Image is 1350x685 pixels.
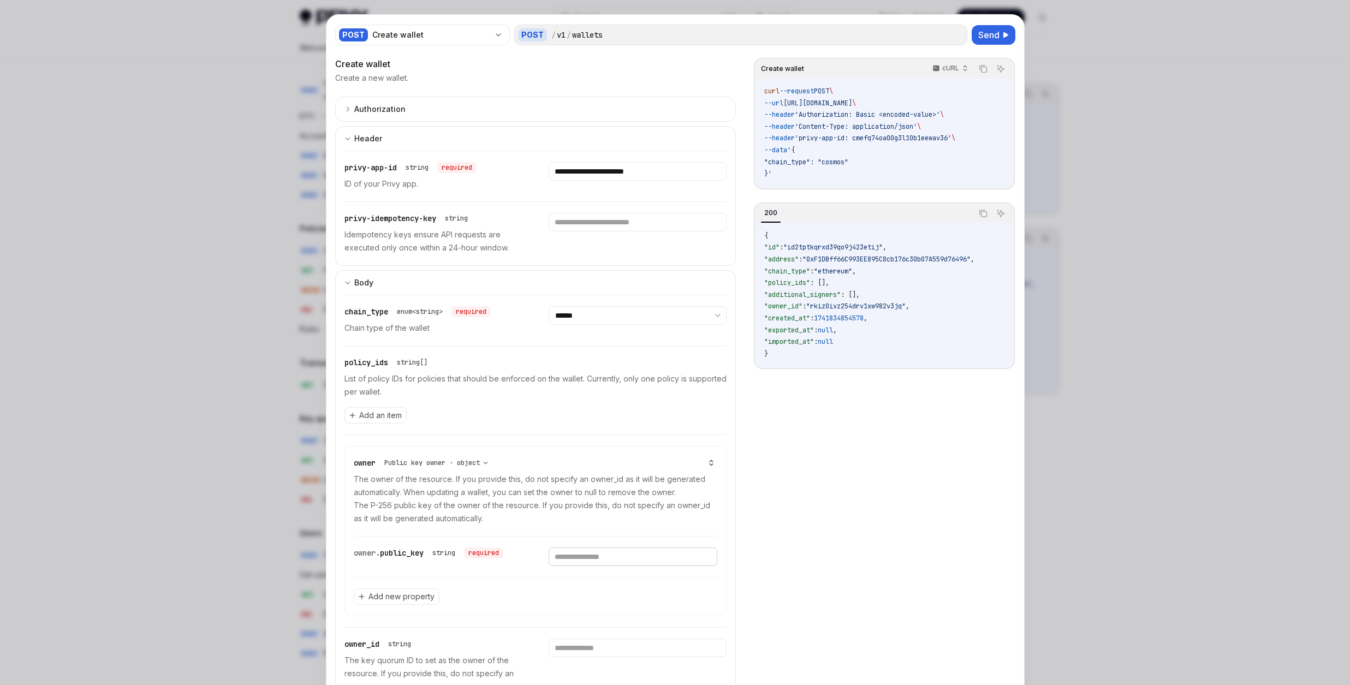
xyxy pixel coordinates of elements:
[783,99,852,108] span: [URL][DOMAIN_NAME]
[335,126,736,151] button: expand input section
[764,134,795,142] span: --header
[764,326,814,335] span: "exported_at"
[780,243,783,252] span: :
[359,410,402,421] span: Add an item
[814,267,852,276] span: "ethereum"
[852,267,856,276] span: ,
[764,278,810,287] span: "policy_ids"
[940,110,944,119] span: \
[354,458,376,468] span: owner
[464,547,503,558] div: required
[814,87,829,96] span: POST
[787,146,795,154] span: '{
[994,206,1008,221] button: Ask AI
[764,337,814,346] span: "imported_at"
[802,302,806,311] span: :
[354,103,406,116] div: Authorization
[764,169,772,178] span: }'
[976,206,990,221] button: Copy the contents from the code block
[764,110,795,119] span: --header
[551,29,556,40] div: /
[764,290,841,299] span: "additional_signers"
[971,255,974,264] span: ,
[344,163,397,172] span: privy-app-id
[764,231,768,240] span: {
[518,28,547,41] div: POST
[833,326,837,335] span: ,
[567,29,571,40] div: /
[764,302,802,311] span: "owner_id"
[764,87,780,96] span: curl
[810,314,814,323] span: :
[344,321,522,335] p: Chain type of the wallet
[764,349,768,358] span: }
[344,177,522,190] p: ID of your Privy app.
[764,158,848,166] span: "chain_type": "cosmos"
[814,314,864,323] span: 1741834854578
[344,372,727,398] p: List of policy IDs for policies that should be enforced on the wallet. Currently, only one policy...
[354,588,439,605] button: Add new property
[344,358,388,367] span: policy_ids
[764,122,795,131] span: --header
[780,87,814,96] span: --request
[994,62,1008,76] button: Ask AI
[795,122,917,131] span: 'Content-Type: application/json'
[829,87,833,96] span: \
[451,306,491,317] div: required
[372,29,490,40] div: Create wallet
[917,122,921,131] span: \
[335,270,736,295] button: expand input section
[437,162,477,173] div: required
[344,213,472,224] div: privy-idempotency-key
[335,73,408,84] p: Create a new wallet.
[795,110,940,119] span: 'Authorization: Basic <encoded-value>'
[841,290,860,299] span: : [],
[972,25,1015,45] button: Send
[368,591,435,602] span: Add new property
[397,358,427,367] div: string[]
[557,29,566,40] div: v1
[951,134,955,142] span: \
[344,639,415,650] div: owner_id
[818,337,833,346] span: null
[397,307,443,316] div: enum<string>
[852,99,856,108] span: \
[806,302,906,311] span: "rkiz0ivz254drv1xw982v3jq"
[354,132,382,145] div: Header
[344,162,477,173] div: privy-app-id
[335,97,736,122] button: expand input section
[926,59,973,78] button: cURL
[864,314,867,323] span: ,
[344,357,432,368] div: policy_ids
[883,243,887,252] span: ,
[761,64,804,73] span: Create wallet
[802,255,971,264] span: "0xF1DBff66C993EE895C8cb176c30b07A559d76496"
[344,213,436,223] span: privy-idempotency-key
[335,23,510,46] button: POSTCreate wallet
[814,337,818,346] span: :
[764,99,783,108] span: --url
[764,267,810,276] span: "chain_type"
[344,306,491,317] div: chain_type
[354,457,493,468] div: owner
[978,28,1000,41] span: Send
[783,243,883,252] span: "id2tptkqrxd39qo9j423etij"
[764,243,780,252] span: "id"
[344,639,379,649] span: owner_id
[380,548,424,558] span: public_key
[388,640,411,648] div: string
[354,548,380,558] span: owner.
[335,57,736,70] div: Create wallet
[572,29,603,40] div: wallets
[344,307,388,317] span: chain_type
[432,549,455,557] div: string
[764,146,787,154] span: --data
[814,326,818,335] span: :
[799,255,802,264] span: :
[795,134,951,142] span: 'privy-app-id: cmefq74oa00g3l10b1eewav36'
[818,326,833,335] span: null
[761,206,781,219] div: 200
[906,302,909,311] span: ,
[354,276,373,289] div: Body
[764,314,810,323] span: "created_at"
